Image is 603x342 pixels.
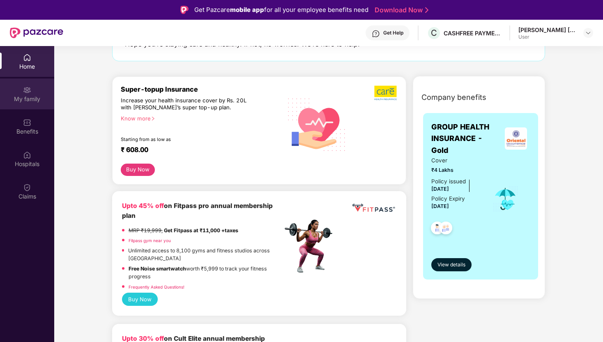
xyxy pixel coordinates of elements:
del: MRP ₹19,999, [129,227,163,233]
p: Unlimited access to 8,100 gyms and fitness studios across [GEOGRAPHIC_DATA] [128,247,282,263]
b: on Fitpass pro annual membership plan [122,202,273,220]
strong: Free Noise smartwatch [129,266,186,272]
div: Super-topup Insurance [121,85,282,93]
span: [DATE] [431,203,449,209]
div: Get Pazcare for all your employee benefits need [194,5,368,15]
div: Policy issued [431,177,466,186]
span: Company benefits [421,92,486,103]
a: Frequently Asked Questions! [129,284,184,289]
button: Buy Now [122,293,158,305]
div: Know more [121,115,277,121]
span: View details [437,261,465,269]
button: Buy Now [121,164,155,176]
img: b5dec4f62d2307b9de63beb79f102df3.png [374,85,398,101]
span: right [151,116,155,121]
div: Starting from as low as [121,136,247,142]
img: svg+xml;base64,PHN2ZyBpZD0iSG9zcGl0YWxzIiB4bWxucz0iaHR0cDovL3d3dy53My5vcmcvMjAwMC9zdmciIHdpZHRoPS... [23,151,31,159]
span: C [431,28,437,38]
p: worth ₹5,999 to track your fitness progress [129,265,282,281]
img: icon [492,185,519,213]
strong: mobile app [230,6,264,14]
span: [DATE] [431,186,449,192]
img: svg+xml;base64,PHN2ZyBpZD0iRHJvcGRvd24tMzJ4MzIiIHhtbG5zPSJodHRwOi8vd3d3LnczLm9yZy8yMDAwL3N2ZyIgd2... [585,30,591,36]
img: svg+xml;base64,PHN2ZyB4bWxucz0iaHR0cDovL3d3dy53My5vcmcvMjAwMC9zdmciIHdpZHRoPSI0OC45NDMiIGhlaWdodD... [427,219,447,239]
img: fppp.png [351,201,396,215]
div: [PERSON_NAME] [PERSON_NAME] [518,26,576,34]
a: Download Now [375,6,426,14]
img: Stroke [425,6,428,14]
img: svg+xml;base64,PHN2ZyB4bWxucz0iaHR0cDovL3d3dy53My5vcmcvMjAwMC9zdmciIHdpZHRoPSI0OC45NDMiIGhlaWdodD... [436,219,456,239]
img: svg+xml;base64,PHN2ZyB4bWxucz0iaHR0cDovL3d3dy53My5vcmcvMjAwMC9zdmciIHhtbG5zOnhsaW5rPSJodHRwOi8vd3... [282,89,352,159]
img: New Pazcare Logo [10,28,63,38]
b: Upto 45% off [122,202,164,210]
span: Cover [431,156,481,165]
img: svg+xml;base64,PHN2ZyBpZD0iQ2xhaW0iIHhtbG5zPSJodHRwOi8vd3d3LnczLm9yZy8yMDAwL3N2ZyIgd2lkdGg9IjIwIi... [23,183,31,192]
button: View details [431,258,472,271]
span: GROUP HEALTH INSURANCE - Gold [431,121,502,156]
div: Increase your health insurance cover by Rs. 20L with [PERSON_NAME]’s super top-up plan. [121,97,247,111]
div: Get Help [383,30,403,36]
img: insurerLogo [505,127,527,150]
img: svg+xml;base64,PHN2ZyB3aWR0aD0iMjAiIGhlaWdodD0iMjAiIHZpZXdCb3g9IjAgMCAyMCAyMCIgZmlsbD0ibm9uZSIgeG... [23,86,31,94]
div: CASHFREE PAYMENTS INDIA PVT. LTD. [444,29,501,37]
img: Logo [180,6,189,14]
div: ₹ 608.00 [121,146,274,155]
div: Policy Expiry [431,194,465,203]
div: User [518,34,576,40]
img: fpp.png [282,217,340,275]
span: ₹4 Lakhs [431,166,481,174]
img: svg+xml;base64,PHN2ZyBpZD0iSGVscC0zMngzMiIgeG1sbnM9Imh0dHA6Ly93d3cudzMub3JnLzIwMDAvc3ZnIiB3aWR0aD... [372,30,380,38]
img: svg+xml;base64,PHN2ZyBpZD0iSG9tZSIgeG1sbnM9Imh0dHA6Ly93d3cudzMub3JnLzIwMDAvc3ZnIiB3aWR0aD0iMjAiIG... [23,53,31,62]
img: svg+xml;base64,PHN2ZyBpZD0iQmVuZWZpdHMiIHhtbG5zPSJodHRwOi8vd3d3LnczLm9yZy8yMDAwL3N2ZyIgd2lkdGg9Ij... [23,118,31,127]
strong: Get Fitpass at ₹11,000 +taxes [164,227,238,233]
a: Fitpass gym near you [129,238,171,243]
